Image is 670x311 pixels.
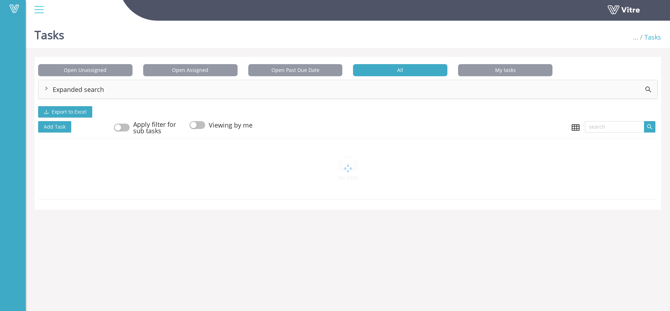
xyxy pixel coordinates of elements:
[44,86,48,90] span: right
[38,64,133,76] span: Open Unassigned
[353,64,447,76] span: All
[458,64,552,76] span: My tasks
[38,122,78,130] a: Add Task
[133,121,179,134] div: Apply filter for sub tasks
[633,33,638,41] span: ...
[209,122,253,128] div: Viewing by me
[143,64,238,76] span: Open Assigned
[638,32,661,42] li: Tasks
[248,64,343,76] span: Open Past Due Date
[44,109,49,115] span: download
[647,124,653,130] span: search
[38,106,92,118] button: downloadExport to Excel
[644,121,655,133] button: search
[52,108,87,116] span: Export to Excel
[585,121,644,133] input: search
[645,86,651,93] span: search
[38,80,657,99] div: rightExpanded search
[38,121,71,133] span: Add Task
[35,18,64,48] h1: Tasks
[572,124,580,131] span: table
